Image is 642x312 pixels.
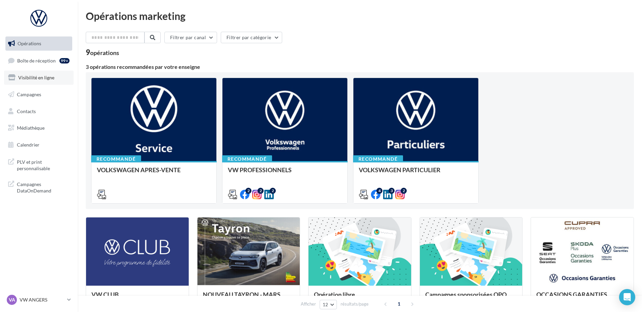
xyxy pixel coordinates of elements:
div: 2 [270,188,276,194]
div: 2 [258,188,264,194]
div: 3 [389,188,395,194]
span: VOLKSWAGEN APRES-VENTE [97,166,181,174]
button: Filtrer par catégorie [221,32,282,43]
button: Filtrer par canal [164,32,217,43]
button: 12 [320,300,337,309]
span: Boîte de réception [17,57,56,63]
div: 2 [401,188,407,194]
span: Campagnes sponsorisées OPO [425,291,507,298]
span: Afficher [301,301,316,307]
a: Campagnes [4,87,74,102]
a: Opérations [4,36,74,51]
div: Recommandé [353,155,403,163]
a: Campagnes DataOnDemand [4,177,74,197]
span: VOLKSWAGEN PARTICULIER [359,166,440,174]
span: Opérations [18,41,41,46]
div: Open Intercom Messenger [619,289,635,305]
a: Boîte de réception99+ [4,53,74,68]
a: PLV et print personnalisable [4,155,74,175]
div: 4 [376,188,382,194]
div: opérations [90,50,119,56]
span: OCCASIONS GARANTIES [536,291,607,298]
span: Calendrier [17,142,39,148]
span: VA [9,296,15,303]
span: Campagnes DataOnDemand [17,180,70,194]
a: VA VW ANGERS [5,293,72,306]
span: Contacts [17,108,36,114]
span: Visibilité en ligne [18,75,54,80]
div: Opérations marketing [86,11,634,21]
span: VW CLUB [91,291,119,298]
div: 99+ [59,58,70,63]
span: PLV et print personnalisable [17,157,70,172]
a: Médiathèque [4,121,74,135]
p: VW ANGERS [20,296,64,303]
div: 3 opérations recommandées par votre enseigne [86,64,634,70]
a: Calendrier [4,138,74,152]
span: 12 [323,302,328,307]
div: 9 [86,49,119,56]
span: VW PROFESSIONNELS [228,166,292,174]
span: Opération libre [314,291,355,298]
div: Recommandé [91,155,141,163]
span: 1 [394,298,404,309]
a: Visibilité en ligne [4,71,74,85]
span: Campagnes [17,92,41,97]
div: Recommandé [222,155,272,163]
a: Contacts [4,104,74,119]
div: 2 [245,188,251,194]
span: résultats/page [341,301,369,307]
span: Médiathèque [17,125,45,131]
